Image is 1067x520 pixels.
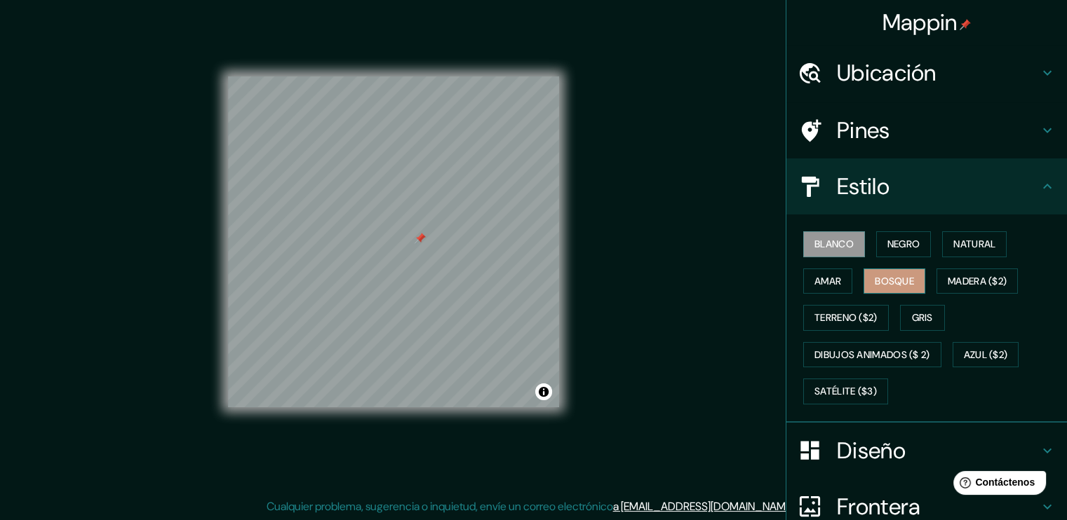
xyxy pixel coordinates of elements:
[964,346,1008,364] font: Azul ($2)
[837,59,1039,87] h4: Ubicación
[267,498,796,515] p: Cualquier problema, sugerencia o inquietud, envíe un correo electrónico .
[875,273,914,290] font: Bosque
[803,378,888,404] button: Satélite ($3)
[786,158,1067,214] div: Estilo
[942,231,1007,257] button: Natural
[837,172,1039,200] h4: Estilo
[960,19,971,30] img: pin-icon.png
[900,305,945,331] button: Gris
[814,235,854,253] font: Blanco
[814,383,877,400] font: Satélite ($3)
[228,76,559,407] canvas: Mapa
[535,383,552,400] button: Alternar atribución
[613,499,794,514] a: a [EMAIL_ADDRESS][DOMAIN_NAME]
[786,102,1067,158] div: Pines
[786,423,1067,479] div: Diseño
[786,45,1067,101] div: Ubicación
[937,268,1018,294] button: Madera ($2)
[803,268,852,294] button: Amar
[837,437,1039,465] h4: Diseño
[837,116,1039,144] h4: Pines
[803,342,941,368] button: Dibujos animados ($ 2)
[912,309,933,327] font: Gris
[953,235,995,253] font: Natural
[887,235,920,253] font: Negro
[883,8,958,37] font: Mappin
[803,305,889,331] button: Terreno ($2)
[948,273,1007,290] font: Madera ($2)
[953,342,1019,368] button: Azul ($2)
[803,231,865,257] button: Blanco
[814,309,878,327] font: Terreno ($2)
[876,231,932,257] button: Negro
[814,273,841,290] font: Amar
[814,346,930,364] font: Dibujos animados ($ 2)
[864,268,925,294] button: Bosque
[942,465,1052,505] iframe: Help widget launcher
